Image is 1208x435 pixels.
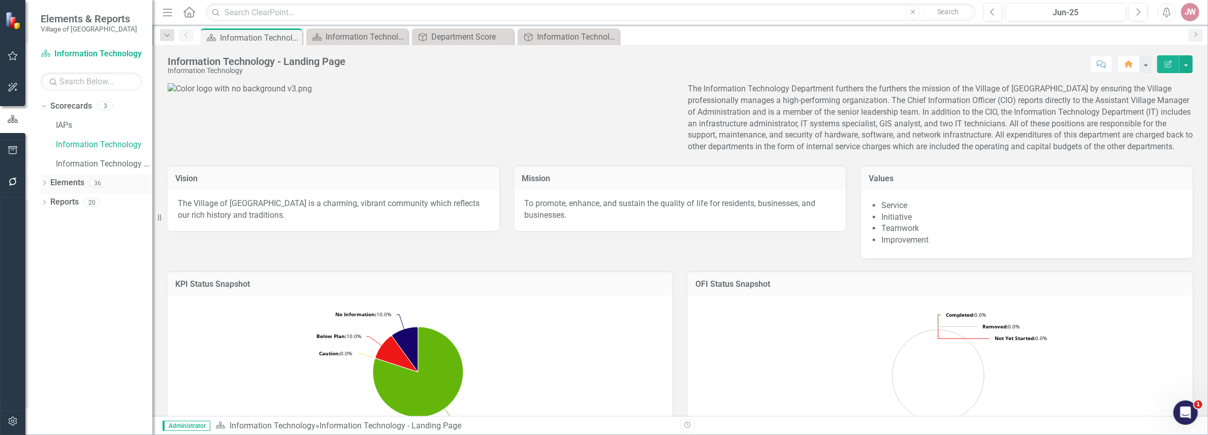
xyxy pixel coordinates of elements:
span: Elements & Reports [41,13,137,25]
a: Scorecards [50,101,92,112]
div: Jun-25 [1009,7,1123,19]
a: Information Technology - Landing Page [309,30,405,43]
a: IAPs [56,120,152,131]
div: » [215,420,673,432]
span: 1 [1194,400,1202,409]
a: Information Technology [56,139,152,151]
li: Service [881,200,1183,212]
input: Search ClearPoint... [206,4,976,21]
div: Department Score [431,30,511,43]
li: Initiative [881,212,1183,223]
button: Search [923,5,973,19]
tspan: No Information: [335,311,376,318]
a: Information Technology [230,421,315,430]
text: 0.0% [946,311,986,318]
div: 20 [84,198,100,207]
path: On Target, 8. [373,327,463,417]
text: 0.0% [982,323,1020,330]
div: Information Technology - Landing Page [320,421,461,430]
tspan: Completed: [946,311,974,318]
path: Caution, 0. [375,358,418,372]
text: 10.0% [335,311,391,318]
a: Information Technology [41,48,142,60]
input: Search Below... [41,73,142,90]
text: 10.0% [316,332,361,340]
a: Department Score [415,30,511,43]
small: Village of [GEOGRAPHIC_DATA] [41,25,137,33]
div: 36 [89,179,106,187]
h3: Vision [175,174,492,183]
div: Information Technology - Landing Page [220,31,300,44]
text: 0.0% [319,350,352,357]
div: Information Technology [168,67,345,75]
button: JW [1181,3,1199,21]
h3: Values [869,174,1185,183]
p: To promote, enhance, and sustain the quality of life for residents, businesses, and businesses. [525,198,836,221]
a: Information Technology FY26 [56,158,152,170]
h3: Mission [522,174,839,183]
a: Elements [50,177,84,189]
span: Administrator [163,421,210,431]
li: Improvement [881,235,1183,246]
tspan: Not Yet Started: [995,334,1035,342]
div: Information Technology - Landing Page [168,56,345,67]
img: ClearPoint Strategy [5,12,23,29]
button: Jun-25 [1005,3,1126,21]
h3: OFI Status Snapshot [695,280,1185,289]
h3: KPI Status Snapshot [175,280,665,289]
iframe: Intercom live chat [1173,400,1198,425]
text: 0.0% [995,334,1047,342]
p: The Information Technology Department furthers the furthers the mission of the Village of [GEOGRA... [688,83,1193,153]
a: Information Technology Department Score [520,30,617,43]
div: Information Technology Department Score [537,30,617,43]
tspan: Below Plan: [316,332,346,340]
tspan: Removed: [982,323,1008,330]
tspan: Caution: [319,350,340,357]
p: The Village of [GEOGRAPHIC_DATA] is a charming, vibrant community which reflects our rich history... [178,198,489,221]
div: 3 [97,102,113,111]
li: Teamwork [881,223,1183,235]
span: Search [937,8,959,16]
a: Reports [50,196,79,208]
img: Color logo with no background v3.png [168,83,312,95]
path: No Information, 1. [392,327,418,372]
path: Below Plan, 1. [375,336,418,372]
div: Information Technology - Landing Page [326,30,405,43]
